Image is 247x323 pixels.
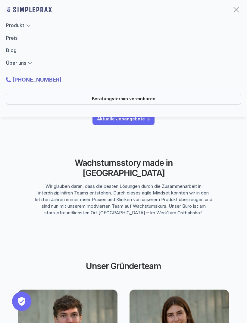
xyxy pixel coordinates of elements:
[6,93,241,105] a: Beratungstermin vereinbaren
[92,96,155,101] p: Beratungstermin vereinbaren
[6,261,241,272] h2: Unser Gründerteam
[92,113,155,125] a: Aktuelle Jobangebote ->
[6,35,17,41] a: Preis
[11,76,63,83] a: [PHONE_NUMBER]
[6,22,24,28] a: Produkt
[48,158,199,178] h2: Wachstumsstory made in [GEOGRAPHIC_DATA]
[12,76,61,83] strong: [PHONE_NUMBER]
[33,183,214,216] p: Wir glauben daran, dass die besten Lösungen durch die Zusammenarbeit in interdisziplinären Teams ...
[6,47,17,53] a: Blog
[6,60,26,66] a: Über uns
[97,116,150,122] p: Aktuelle Jobangebote ->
